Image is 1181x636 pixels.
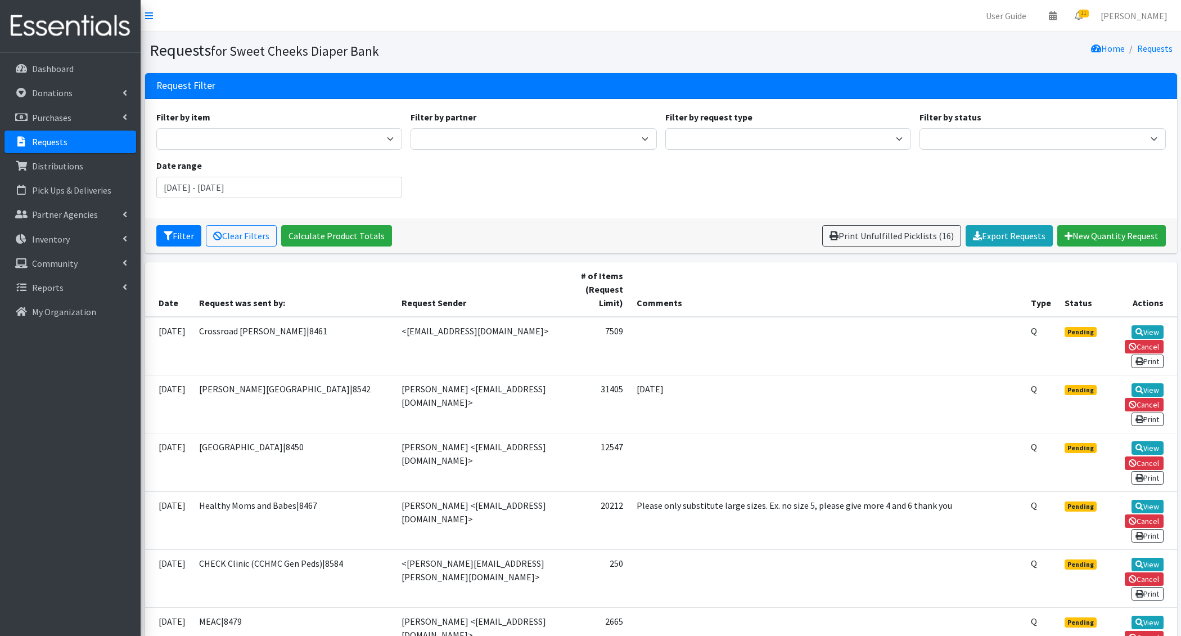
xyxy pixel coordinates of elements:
[1024,262,1058,317] th: Type
[977,5,1035,27] a: User Guide
[1092,5,1177,27] a: [PERSON_NAME]
[1058,262,1105,317] th: Status
[1132,587,1164,601] a: Print
[32,209,98,220] p: Partner Agencies
[919,110,981,124] label: Filter by status
[411,110,476,124] label: Filter by partner
[395,262,560,317] th: Request Sender
[395,317,560,375] td: <[EMAIL_ADDRESS][DOMAIN_NAME]>
[395,433,560,491] td: [PERSON_NAME] <[EMAIL_ADDRESS][DOMAIN_NAME]>
[192,375,395,433] td: [PERSON_NAME][GEOGRAPHIC_DATA]|8542
[145,317,192,375] td: [DATE]
[192,433,395,491] td: [GEOGRAPHIC_DATA]|8450
[4,203,136,226] a: Partner Agencies
[206,225,277,247] a: Clear Filters
[192,491,395,549] td: Healthy Moms and Babes|8467
[156,159,202,172] label: Date range
[665,110,752,124] label: Filter by request type
[1065,385,1097,395] span: Pending
[1125,572,1164,586] a: Cancel
[1079,10,1089,17] span: 11
[822,225,961,247] a: Print Unfulfilled Picklists (16)
[395,491,560,549] td: [PERSON_NAME] <[EMAIL_ADDRESS][DOMAIN_NAME]>
[1132,558,1164,571] a: View
[32,63,74,74] p: Dashboard
[1125,456,1164,470] a: Cancel
[1031,558,1037,569] abbr: Quantity
[32,136,67,147] p: Requests
[560,317,630,375] td: 7509
[192,262,395,317] th: Request was sent by:
[966,225,1053,247] a: Export Requests
[32,87,73,98] p: Donations
[560,262,630,317] th: # of Items (Request Limit)
[1132,383,1164,397] a: View
[395,375,560,433] td: [PERSON_NAME] <[EMAIL_ADDRESS][DOMAIN_NAME]>
[1065,501,1097,512] span: Pending
[32,306,96,317] p: My Organization
[281,225,392,247] a: Calculate Product Totals
[630,375,1024,433] td: [DATE]
[560,549,630,607] td: 250
[145,433,192,491] td: [DATE]
[1091,43,1125,54] a: Home
[192,549,395,607] td: CHECK Clinic (CCHMC Gen Peds)|8584
[1065,327,1097,337] span: Pending
[1031,616,1037,627] abbr: Quantity
[32,185,111,196] p: Pick Ups & Deliveries
[1132,325,1164,339] a: View
[4,82,136,104] a: Donations
[32,112,71,123] p: Purchases
[395,549,560,607] td: <[PERSON_NAME][EMAIL_ADDRESS][PERSON_NAME][DOMAIN_NAME]>
[560,433,630,491] td: 12547
[1125,340,1164,353] a: Cancel
[1105,262,1177,317] th: Actions
[211,43,379,59] small: for Sweet Cheeks Diaper Bank
[4,228,136,250] a: Inventory
[156,225,201,247] button: Filter
[145,262,192,317] th: Date
[156,110,210,124] label: Filter by item
[4,106,136,129] a: Purchases
[32,258,78,269] p: Community
[630,262,1024,317] th: Comments
[1132,471,1164,485] a: Print
[4,7,136,45] img: HumanEssentials
[1132,500,1164,513] a: View
[145,375,192,433] td: [DATE]
[1125,398,1164,411] a: Cancel
[560,375,630,433] td: 31405
[1031,441,1037,453] abbr: Quantity
[156,177,403,198] input: January 1, 2011 - December 31, 2011
[1065,443,1097,453] span: Pending
[1132,413,1164,426] a: Print
[4,301,136,323] a: My Organization
[1065,617,1097,628] span: Pending
[145,549,192,607] td: [DATE]
[4,252,136,275] a: Community
[1137,43,1173,54] a: Requests
[32,234,70,245] p: Inventory
[1132,616,1164,629] a: View
[1132,441,1164,455] a: View
[4,155,136,177] a: Distributions
[560,491,630,549] td: 20212
[150,41,657,60] h1: Requests
[1031,325,1037,337] abbr: Quantity
[1132,529,1164,543] a: Print
[1066,5,1092,27] a: 11
[1057,225,1166,247] a: New Quantity Request
[4,131,136,153] a: Requests
[1031,500,1037,511] abbr: Quantity
[145,491,192,549] td: [DATE]
[32,282,64,293] p: Reports
[192,317,395,375] td: Crossroad [PERSON_NAME]|8461
[1132,355,1164,368] a: Print
[630,491,1024,549] td: Please only substitute large sizes. Ex. no size 5, please give more 4 and 6 thank you
[156,80,215,92] h3: Request Filter
[4,57,136,80] a: Dashboard
[1031,383,1037,395] abbr: Quantity
[1125,514,1164,528] a: Cancel
[4,276,136,299] a: Reports
[1065,559,1097,570] span: Pending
